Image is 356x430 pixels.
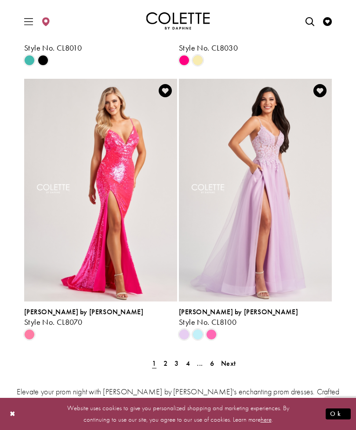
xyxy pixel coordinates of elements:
a: Page 2 [161,357,170,370]
a: Next Page [218,357,238,370]
div: Colette by Daphne Style No. CL8030 [179,34,332,52]
a: Page 4 [183,357,193,370]
a: Visit Colette by Daphne Style No. CL8070 Page [24,79,177,301]
span: Style No. CL8030 [179,43,238,53]
i: Lilac [179,329,189,340]
span: Style No. CL8010 [24,43,82,53]
span: Toggle Main Navigation Menu [22,9,35,33]
a: here [261,415,272,424]
a: Add to Wishlist [156,81,174,100]
i: Hot Pink [179,55,189,66]
div: Colette by Daphne Style No. CL8100 [179,308,332,327]
div: Header Menu Left. Buttons: Hamburger menu , Store Locator [20,7,55,35]
span: 2 [163,359,167,368]
div: Colette by Daphne Style No. CL8010 [24,34,177,52]
a: Visit Store Locator page [39,9,52,33]
span: 3 [174,359,178,368]
span: 4 [186,359,190,368]
a: ... [194,357,205,370]
span: Style No. CL8070 [24,317,82,327]
i: Black [38,55,48,66]
i: Turquoise [24,55,35,66]
span: [PERSON_NAME] by [PERSON_NAME] [24,307,143,316]
a: Visit Colette by Daphne Style No. CL8100 Page [179,79,332,301]
div: Colette by Daphne Style No. CL8070 [24,308,177,327]
img: Colette by Daphne [146,12,210,30]
i: Sunshine [193,55,203,66]
a: Page 6 [207,357,217,370]
a: Visit Wishlist Page [321,9,334,33]
a: Colette by Daphne Homepage [146,12,210,30]
span: 1 [152,359,156,368]
span: Style No. CL8100 [179,317,236,327]
a: Page 3 [172,357,181,370]
span: 6 [210,359,214,368]
span: Current Page [149,357,159,370]
p: Website uses cookies to give you personalized shopping and marketing experiences. By continuing t... [63,402,293,426]
span: Next [221,359,236,368]
button: Submit Dialog [326,408,351,419]
span: ... [197,359,203,368]
div: Header Menu. Buttons: Search, Wishlist [302,7,336,35]
i: Light Blue [193,329,203,340]
span: [PERSON_NAME] by [PERSON_NAME] [179,307,298,316]
a: Open Search dialog [303,9,316,33]
a: Add to Wishlist [311,81,329,100]
i: Cotton Candy [24,329,35,340]
button: Close Dialog [5,406,20,422]
i: Pink [206,329,217,340]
